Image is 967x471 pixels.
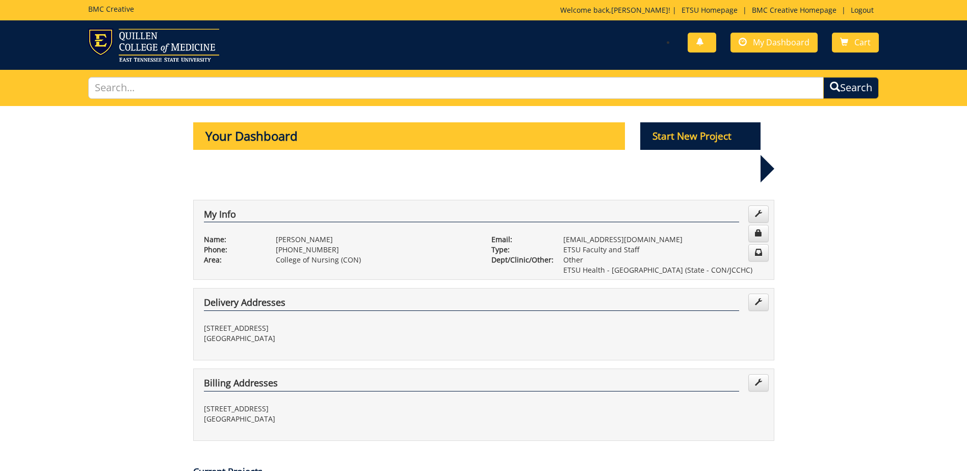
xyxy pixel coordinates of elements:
[491,255,548,265] p: Dept/Clinic/Other:
[491,245,548,255] p: Type:
[560,5,879,15] p: Welcome back, ! | | |
[854,37,871,48] span: Cart
[276,255,476,265] p: College of Nursing (CON)
[640,132,761,142] a: Start New Project
[748,374,769,391] a: Edit Addresses
[823,77,879,99] button: Search
[748,205,769,223] a: Edit Info
[748,225,769,242] a: Change Password
[204,245,260,255] p: Phone:
[204,210,739,223] h4: My Info
[276,245,476,255] p: [PHONE_NUMBER]
[88,5,134,13] h5: BMC Creative
[563,255,764,265] p: Other
[640,122,761,150] p: Start New Project
[753,37,809,48] span: My Dashboard
[563,245,764,255] p: ETSU Faculty and Staff
[204,333,476,344] p: [GEOGRAPHIC_DATA]
[563,234,764,245] p: [EMAIL_ADDRESS][DOMAIN_NAME]
[832,33,879,53] a: Cart
[204,323,476,333] p: [STREET_ADDRESS]
[204,378,739,391] h4: Billing Addresses
[748,244,769,261] a: Change Communication Preferences
[491,234,548,245] p: Email:
[611,5,668,15] a: [PERSON_NAME]
[846,5,879,15] a: Logout
[204,234,260,245] p: Name:
[204,404,476,414] p: [STREET_ADDRESS]
[204,255,260,265] p: Area:
[748,294,769,311] a: Edit Addresses
[276,234,476,245] p: [PERSON_NAME]
[88,29,219,62] img: ETSU logo
[204,414,476,424] p: [GEOGRAPHIC_DATA]
[676,5,743,15] a: ETSU Homepage
[747,5,842,15] a: BMC Creative Homepage
[88,77,824,99] input: Search...
[193,122,625,150] p: Your Dashboard
[204,298,739,311] h4: Delivery Addresses
[563,265,764,275] p: ETSU Health - [GEOGRAPHIC_DATA] (State - CON/JCCHC)
[730,33,818,53] a: My Dashboard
